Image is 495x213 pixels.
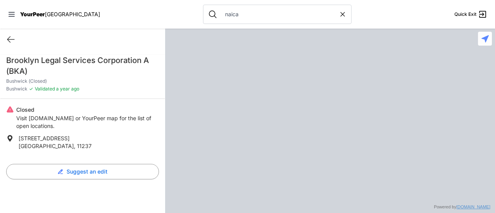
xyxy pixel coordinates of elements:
h1: Brooklyn Legal Services Corporation A (BKA) [6,55,159,77]
a: YourPeer[GEOGRAPHIC_DATA] [20,12,100,17]
span: a year ago [55,86,79,92]
p: Visit [DOMAIN_NAME] or YourPeer map for the list of open locations. [16,114,159,130]
input: Search [220,10,339,18]
p: Closed [16,106,159,114]
span: YourPeer [20,11,45,17]
span: , [74,143,75,149]
span: Suggest an edit [67,168,108,176]
span: [GEOGRAPHIC_DATA] [45,11,100,17]
span: [STREET_ADDRESS] [19,135,70,141]
span: Validated [35,86,55,92]
a: [DOMAIN_NAME] [456,204,490,209]
span: 11237 [77,143,92,149]
span: Quick Exit [454,11,476,17]
div: Powered by [434,204,490,210]
button: Suggest an edit [6,164,159,179]
span: ✓ [29,86,33,92]
p: Bushwick (Closed) [6,78,159,84]
span: Bushwick [6,86,27,92]
span: [GEOGRAPHIC_DATA] [19,143,74,149]
a: Quick Exit [454,10,487,19]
